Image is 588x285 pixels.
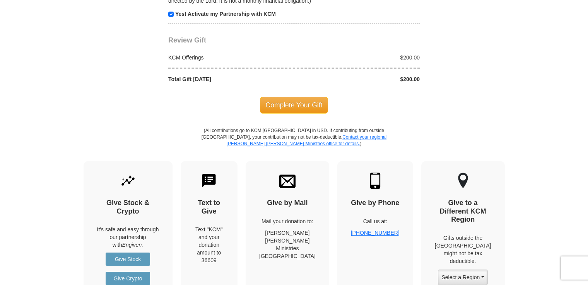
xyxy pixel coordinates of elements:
[294,75,424,83] div: $200.00
[175,11,276,17] strong: Yes! Activate my Partnership with KCM
[435,199,491,224] h4: Give to a Different KCM Region
[259,199,316,207] h4: Give by Mail
[226,134,386,146] a: Contact your regional [PERSON_NAME] [PERSON_NAME] Ministries office for details.
[351,217,400,225] p: Call us at:
[435,234,491,265] p: Gifts outside the [GEOGRAPHIC_DATA] might not be tax deductible.
[122,242,143,248] i: Engiven.
[164,54,294,61] div: KCM Offerings
[260,97,328,113] span: Complete Your Gift
[279,173,296,189] img: envelope.svg
[97,199,159,215] h4: Give Stock & Crypto
[106,272,150,285] a: Give Crypto
[194,199,224,215] h4: Text to Give
[294,54,424,61] div: $200.00
[120,173,136,189] img: give-by-stock.svg
[201,127,387,161] p: (All contributions go to KCM [GEOGRAPHIC_DATA] in USD. If contributing from outside [GEOGRAPHIC_D...
[438,270,487,285] button: Select a Region
[367,173,383,189] img: mobile.svg
[351,230,400,236] a: [PHONE_NUMBER]
[351,199,400,207] h4: Give by Phone
[97,226,159,249] p: It's safe and easy through our partnership with
[201,173,217,189] img: text-to-give.svg
[106,253,150,266] a: Give Stock
[259,217,316,225] p: Mail your donation to:
[458,173,468,189] img: other-region
[168,36,206,44] span: Review Gift
[164,75,294,83] div: Total Gift [DATE]
[194,226,224,264] div: Text "KCM" and your donation amount to 36609
[259,229,316,260] p: [PERSON_NAME] [PERSON_NAME] Ministries [GEOGRAPHIC_DATA]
